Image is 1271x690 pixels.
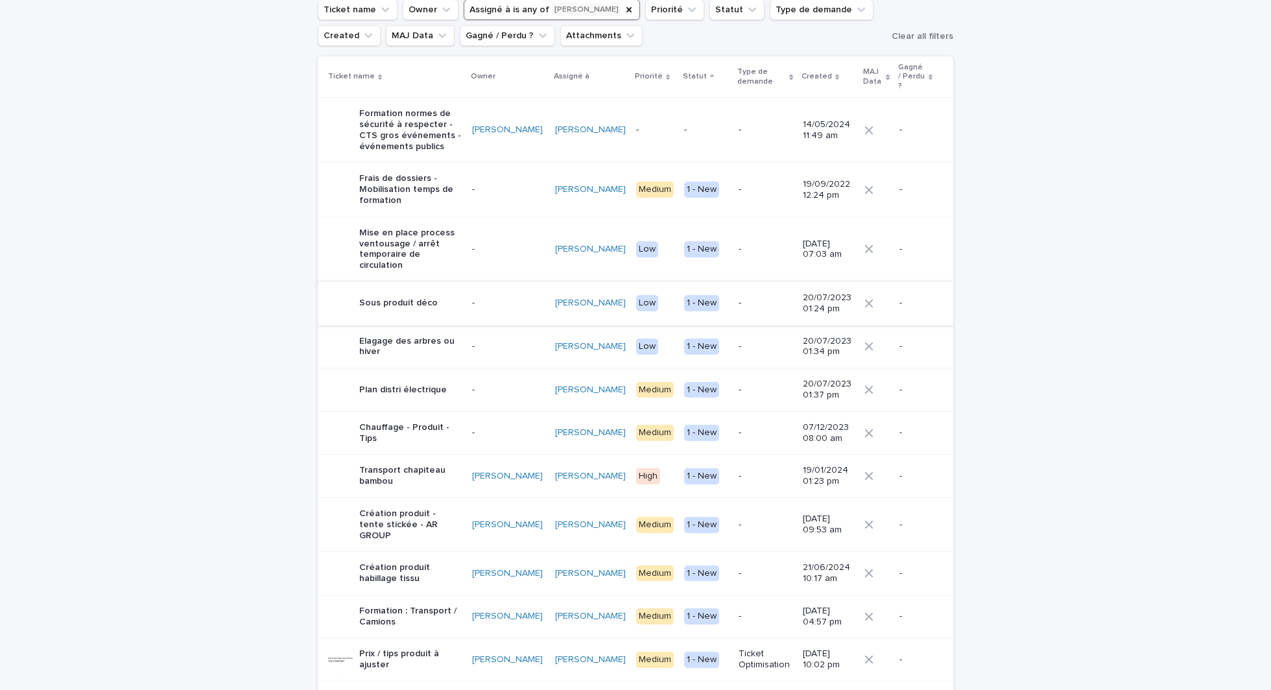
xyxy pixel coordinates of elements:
[739,611,792,622] p: -
[683,69,707,84] p: Statut
[472,427,545,438] p: -
[555,611,626,622] a: [PERSON_NAME]
[684,517,719,533] div: 1 - New
[886,27,953,46] button: Clear all filters
[472,568,543,579] a: [PERSON_NAME]
[555,519,626,530] a: [PERSON_NAME]
[472,471,543,482] a: [PERSON_NAME]
[472,184,545,195] p: -
[359,385,447,396] p: Plan distri électrique
[739,244,792,255] p: -
[684,339,719,355] div: 1 - New
[803,514,855,536] p: [DATE] 09:53 am
[803,648,855,671] p: [DATE] 10:02 pm
[803,465,855,487] p: 19/01/2024 01:23 pm
[472,385,545,396] p: -
[318,325,953,368] tr: Elagage des arbres ou hiver-[PERSON_NAME] Low1 - New-20/07/2023 01:34 pm-
[472,244,545,255] p: -
[555,125,626,136] a: [PERSON_NAME]
[684,652,719,668] div: 1 - New
[318,281,953,325] tr: Sous produit déco-[PERSON_NAME] Low1 - New-20/07/2023 01:24 pm-
[359,298,438,309] p: Sous produit déco
[739,519,792,530] p: -
[684,241,719,257] div: 1 - New
[684,425,719,441] div: 1 - New
[803,292,855,315] p: 20/07/2023 01:24 pm
[636,565,674,582] div: Medium
[899,471,932,482] p: -
[739,427,792,438] p: -
[471,69,495,84] p: Owner
[899,298,932,309] p: -
[555,654,626,665] a: [PERSON_NAME]
[899,568,932,579] p: -
[555,244,626,255] a: [PERSON_NAME]
[636,468,660,484] div: High
[899,611,932,622] p: -
[636,295,658,311] div: Low
[863,65,883,89] p: MAJ Data
[472,341,545,352] p: -
[739,568,792,579] p: -
[359,173,462,206] p: Frais de dossiers - Mobilisation temps de formation
[803,119,855,141] p: 14/05/2024 11:49 am
[359,648,462,671] p: Prix / tips produit à ajuster
[739,184,792,195] p: -
[318,25,381,46] button: Created
[555,427,626,438] a: [PERSON_NAME]
[739,385,792,396] p: -
[899,244,932,255] p: -
[636,652,674,668] div: Medium
[684,295,719,311] div: 1 - New
[802,69,832,84] p: Created
[635,69,663,84] p: Priorité
[803,179,855,201] p: 19/09/2022 12:24 pm
[472,298,545,309] p: -
[472,125,543,136] a: [PERSON_NAME]
[359,562,462,584] p: Création produit habillage tissu
[636,241,658,257] div: Low
[318,455,953,498] tr: Transport chapiteau bambou[PERSON_NAME] [PERSON_NAME] High1 - New-19/01/2024 01:23 pm-
[739,471,792,482] p: -
[899,654,932,665] p: -
[555,184,626,195] a: [PERSON_NAME]
[359,228,462,271] p: Mise en place process ventousage / arrêt temporaire de circulation
[899,125,932,136] p: -
[554,69,589,84] p: Assigné à
[636,339,658,355] div: Low
[359,422,462,444] p: Chauffage - Produit - Tips
[386,25,455,46] button: MAJ Data
[555,341,626,352] a: [PERSON_NAME]
[684,182,719,198] div: 1 - New
[359,606,462,628] p: Formation : Transport / Camions
[892,32,953,41] span: Clear all filters
[739,341,792,352] p: -
[636,608,674,625] div: Medium
[472,611,543,622] a: [PERSON_NAME]
[636,182,674,198] div: Medium
[318,217,953,281] tr: Mise en place process ventousage / arrêt temporaire de circulation-[PERSON_NAME] Low1 - New-[DATE...
[318,497,953,551] tr: Création produit - tente stickée - AR GROUP[PERSON_NAME] [PERSON_NAME] Medium1 - New-[DATE] 09:53...
[318,98,953,163] tr: Formation normes de sécurité à respecter - CTS gros événements - événements publics[PERSON_NAME] ...
[636,382,674,398] div: Medium
[803,422,855,444] p: 07/12/2023 08:00 am
[318,163,953,217] tr: Frais de dossiers - Mobilisation temps de formation-[PERSON_NAME] Medium1 - New-19/09/2022 12:24 pm-
[684,608,719,625] div: 1 - New
[636,425,674,441] div: Medium
[555,385,626,396] a: [PERSON_NAME]
[739,648,792,671] p: Ticket Optimisation
[737,65,786,89] p: Type de demande
[684,382,719,398] div: 1 - New
[555,568,626,579] a: [PERSON_NAME]
[739,298,792,309] p: -
[899,341,932,352] p: -
[636,517,674,533] div: Medium
[359,465,462,487] p: Transport chapiteau bambou
[359,508,462,541] p: Création produit - tente stickée - AR GROUP
[803,606,855,628] p: [DATE] 04:57 pm
[899,519,932,530] p: -
[684,565,719,582] div: 1 - New
[472,654,543,665] a: [PERSON_NAME]
[803,239,855,261] p: [DATE] 07:03 am
[898,60,925,93] p: Gagné / Perdu ?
